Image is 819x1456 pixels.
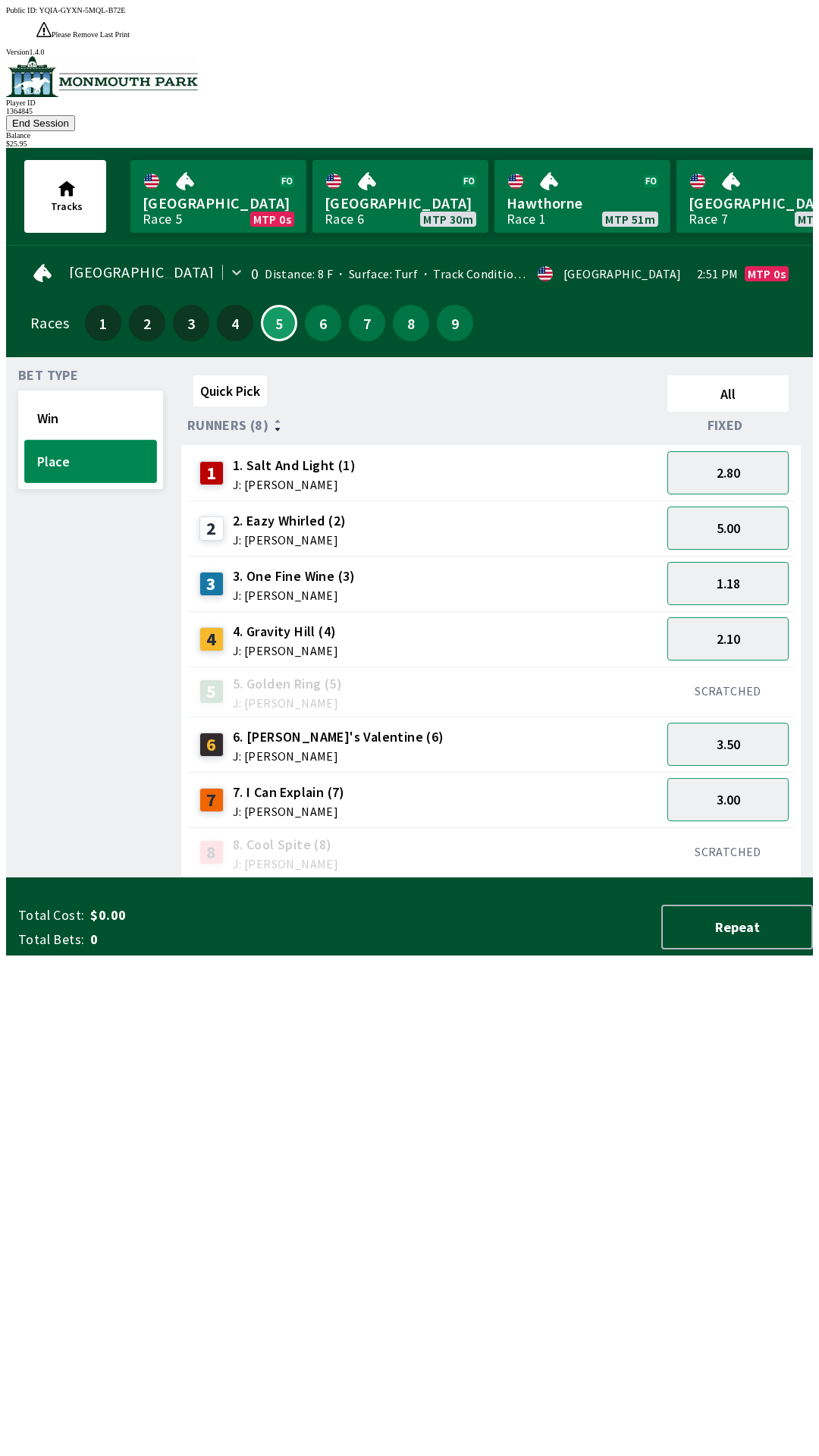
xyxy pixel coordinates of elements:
div: 5 [199,679,224,704]
span: 1 [89,318,118,328]
span: 9 [441,318,469,328]
span: [GEOGRAPHIC_DATA] [69,266,215,278]
span: 2. Eazy Whirled (2) [233,511,347,531]
button: Win [24,397,157,440]
span: 3 [177,318,206,328]
button: End Session [6,115,75,131]
div: Fixed [661,418,795,433]
button: 7 [349,305,385,341]
span: 7. I Can Explain (7) [233,783,345,802]
span: 4. Gravity Hill (4) [233,622,338,642]
a: [GEOGRAPHIC_DATA]Race 5MTP 0s [130,160,306,233]
div: 7 [199,788,224,812]
span: Hawthorne [507,193,658,213]
span: 8 [397,318,425,328]
div: 8 [199,840,224,864]
button: 3.50 [667,723,789,766]
button: 3.00 [667,778,789,821]
button: 8 [393,305,429,341]
span: 3.00 [717,791,740,808]
div: 0 [251,268,259,280]
button: 2.80 [667,451,789,494]
span: MTP 0s [748,268,786,280]
span: Tracks [51,199,83,213]
div: Races [30,317,69,329]
div: 4 [199,627,224,651]
button: 2 [129,305,165,341]
span: Win [37,409,144,427]
div: Player ID [6,99,813,107]
span: Please Remove Last Print [52,30,130,39]
div: Runners (8) [187,418,661,433]
div: 2 [199,516,224,541]
div: 3 [199,572,224,596]
div: 1 [199,461,224,485]
span: YQIA-GYXN-5MQL-B72E [39,6,126,14]
a: [GEOGRAPHIC_DATA]Race 6MTP 30m [312,160,488,233]
span: Total Bets: [18,930,84,949]
button: 4 [217,305,253,341]
span: 2.80 [717,464,740,482]
span: 8. Cool Spite (8) [233,835,338,855]
span: 2 [133,318,162,328]
div: SCRATCHED [667,844,789,859]
span: 0 [90,930,329,949]
a: HawthorneRace 1MTP 51m [494,160,670,233]
span: J: [PERSON_NAME] [233,697,342,709]
div: [GEOGRAPHIC_DATA] [563,268,682,280]
div: Race 5 [143,213,182,225]
span: Fixed [708,419,743,431]
button: 5 [261,305,297,341]
span: J: [PERSON_NAME] [233,534,347,546]
div: Balance [6,131,813,140]
span: 2:51 PM [697,268,739,280]
span: J: [PERSON_NAME] [233,858,338,870]
span: Surface: Turf [333,266,418,281]
button: Repeat [661,905,813,949]
span: All [674,385,782,403]
button: 6 [305,305,341,341]
span: 5.00 [717,519,740,537]
button: Place [24,440,157,483]
div: Version 1.4.0 [6,48,813,56]
button: Quick Pick [193,375,267,406]
div: Race 7 [689,213,728,225]
div: Public ID: [6,6,813,14]
span: Runners (8) [187,419,268,431]
span: 6. [PERSON_NAME]'s Valentine (6) [233,727,444,747]
span: J: [PERSON_NAME] [233,750,444,762]
div: SCRATCHED [667,683,789,698]
span: J: [PERSON_NAME] [233,645,338,657]
span: Quick Pick [200,382,260,400]
div: 1364845 [6,107,813,115]
span: [GEOGRAPHIC_DATA] [143,193,294,213]
button: 1.18 [667,562,789,605]
span: 1. Salt And Light (1) [233,456,356,475]
span: MTP 0s [253,213,291,225]
div: Race 6 [325,213,364,225]
span: 7 [353,318,381,328]
span: 5 [266,319,292,327]
div: Race 1 [507,213,546,225]
span: 2.10 [717,630,740,648]
span: MTP 51m [605,213,655,225]
button: All [667,375,789,412]
button: Tracks [24,160,106,233]
span: Distance: 8 F [265,266,333,281]
span: 5. Golden Ring (5) [233,674,342,694]
span: Repeat [675,918,799,936]
span: Bet Type [18,369,78,381]
div: $ 25.95 [6,140,813,148]
button: 9 [437,305,473,341]
span: 3.50 [717,736,740,753]
span: 4 [221,318,249,328]
button: 1 [85,305,121,341]
button: 5.00 [667,507,789,550]
span: $0.00 [90,906,329,924]
span: MTP 30m [423,213,473,225]
span: [GEOGRAPHIC_DATA] [325,193,476,213]
div: 6 [199,733,224,757]
img: venue logo [6,56,198,97]
span: J: [PERSON_NAME] [233,805,345,817]
button: 3 [173,305,209,341]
